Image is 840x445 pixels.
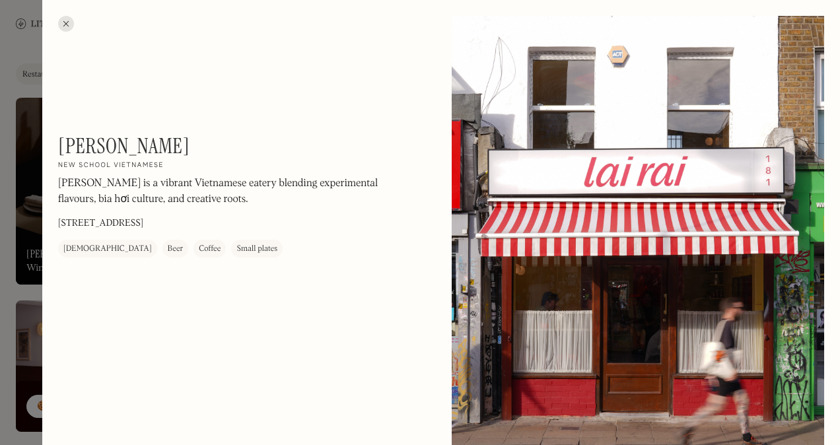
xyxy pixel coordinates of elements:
div: [DEMOGRAPHIC_DATA] [63,243,152,256]
h2: New school Vietnamese [58,162,164,171]
h1: [PERSON_NAME] [58,133,190,158]
div: Small plates [236,243,277,256]
div: Beer [168,243,184,256]
p: [STREET_ADDRESS] [58,217,143,231]
p: [PERSON_NAME] is a vibrant Vietnamese eatery blending experimental flavours, bia hơi culture, and... [58,176,415,208]
div: Coffee [199,243,221,256]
